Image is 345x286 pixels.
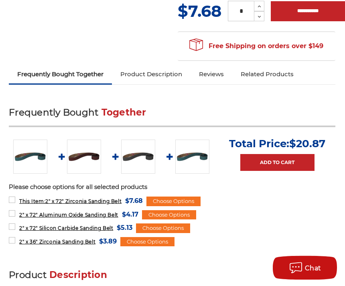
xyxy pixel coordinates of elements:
[120,237,175,247] div: Choose Options
[13,140,47,174] img: 2" x 72" Zirconia Pipe Sanding Belt
[99,236,117,247] span: $3.89
[9,107,98,118] span: Frequently Bought
[19,239,95,245] span: 2" x 36" Zirconia Sanding Belt
[9,270,47,281] span: Product
[240,154,315,171] a: Add to Cart
[117,223,132,233] span: $5.13
[49,270,107,281] span: Description
[191,66,232,83] a: Reviews
[178,2,221,21] span: $7.68
[136,224,190,233] div: Choose Options
[125,196,143,207] span: $7.68
[19,225,113,231] span: 2" x 72" Silicon Carbide Sanding Belt
[232,66,302,83] a: Related Products
[19,212,118,218] span: 2" x 72" Aluminum Oxide Sanding Belt
[273,256,337,280] button: Chat
[112,66,191,83] a: Product Description
[305,264,321,272] span: Chat
[101,107,146,118] span: Together
[289,138,325,150] span: $20.87
[142,211,196,220] div: Choose Options
[19,199,45,205] strong: This Item:
[9,66,112,83] a: Frequently Bought Together
[229,138,325,150] p: Total Price:
[9,183,335,192] p: Please choose options for all selected products
[122,209,138,220] span: $4.17
[19,199,122,205] span: 2" x 72" Zirconia Sanding Belt
[189,39,323,55] span: Free Shipping on orders over $149
[146,197,201,207] div: Choose Options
